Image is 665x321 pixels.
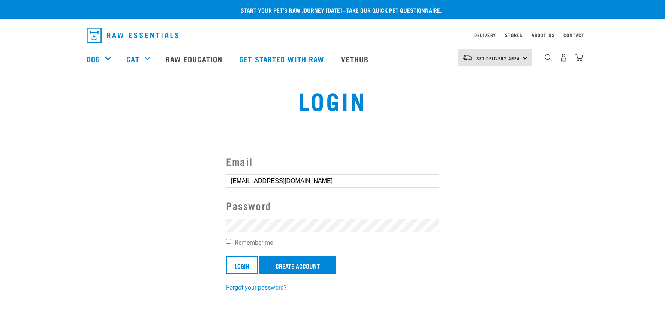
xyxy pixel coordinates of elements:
[505,34,523,36] a: Stores
[158,44,232,74] a: Raw Education
[463,54,473,61] img: van-moving.png
[575,54,583,61] img: home-icon@2x.png
[81,25,584,46] nav: dropdown navigation
[476,57,520,60] span: Set Delivery Area
[560,54,568,61] img: user.png
[226,198,439,213] label: Password
[87,53,100,64] a: Dog
[474,34,496,36] a: Delivery
[226,238,439,247] label: Remember me
[232,44,334,74] a: Get started with Raw
[346,8,442,12] a: take our quick pet questionnaire.
[226,284,287,291] a: Forgot your password?
[563,34,584,36] a: Contact
[532,34,554,36] a: About Us
[126,53,139,64] a: Cat
[334,44,378,74] a: Vethub
[545,54,552,61] img: home-icon-1@2x.png
[226,239,231,244] input: Remember me
[259,256,336,274] a: Create Account
[226,154,439,169] label: Email
[87,28,178,43] img: Raw Essentials Logo
[226,256,258,274] input: Login
[124,87,541,114] h1: Login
